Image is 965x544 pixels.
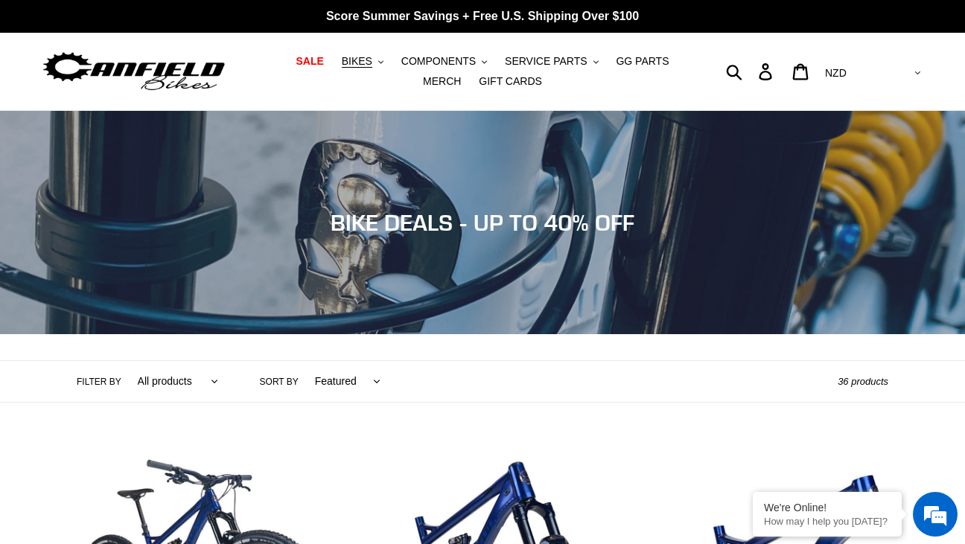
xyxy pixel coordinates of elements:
span: GG PARTS [616,55,669,68]
span: 36 products [838,376,888,387]
a: MERCH [415,71,468,92]
img: Canfield Bikes [41,48,227,95]
a: SALE [288,51,331,71]
span: BIKES [342,55,372,68]
span: BIKE DEALS - UP TO 40% OFF [331,209,634,236]
span: SALE [296,55,323,68]
button: BIKES [334,51,391,71]
button: SERVICE PARTS [497,51,605,71]
div: We're Online! [764,502,891,513]
a: GG PARTS [608,51,676,71]
button: COMPONENTS [394,51,494,71]
span: MERCH [423,75,461,88]
span: COMPONENTS [401,55,476,68]
label: Filter by [77,375,121,388]
span: SERVICE PARTS [505,55,587,68]
span: GIFT CARDS [479,75,542,88]
a: GIFT CARDS [471,71,550,92]
p: How may I help you today? [764,516,891,527]
label: Sort by [260,375,299,388]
